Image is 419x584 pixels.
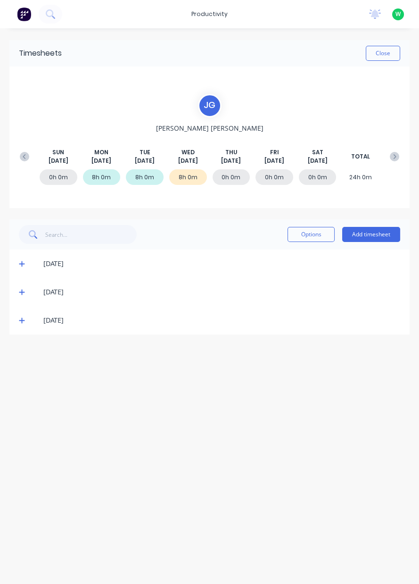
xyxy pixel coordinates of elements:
span: [DATE] [91,157,111,165]
input: Search... [45,225,137,244]
div: [DATE] [43,315,400,325]
span: W [395,10,401,18]
span: TUE [140,148,150,157]
div: [DATE] [43,287,400,297]
span: FRI [270,148,279,157]
span: [DATE] [308,157,328,165]
div: 0h 0m [40,169,77,185]
span: SAT [312,148,323,157]
span: [PERSON_NAME] [PERSON_NAME] [156,123,263,133]
span: [DATE] [49,157,68,165]
span: WED [181,148,195,157]
span: [DATE] [221,157,241,165]
div: 0h 0m [299,169,337,185]
div: productivity [187,7,232,21]
button: Options [288,227,335,242]
span: [DATE] [135,157,155,165]
img: Factory [17,7,31,21]
div: 8h 0m [169,169,207,185]
div: [DATE] [43,259,400,269]
div: J G [198,94,222,117]
div: 0h 0m [255,169,293,185]
button: Close [366,46,400,61]
span: TOTAL [351,152,370,161]
span: SUN [52,148,64,157]
span: THU [225,148,237,157]
div: 0h 0m [213,169,250,185]
div: 8h 0m [126,169,164,185]
div: Timesheets [19,48,62,59]
span: [DATE] [178,157,198,165]
span: [DATE] [264,157,284,165]
span: MON [94,148,108,157]
div: 8h 0m [83,169,121,185]
button: Add timesheet [342,227,400,242]
div: 24h 0m [342,169,379,185]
